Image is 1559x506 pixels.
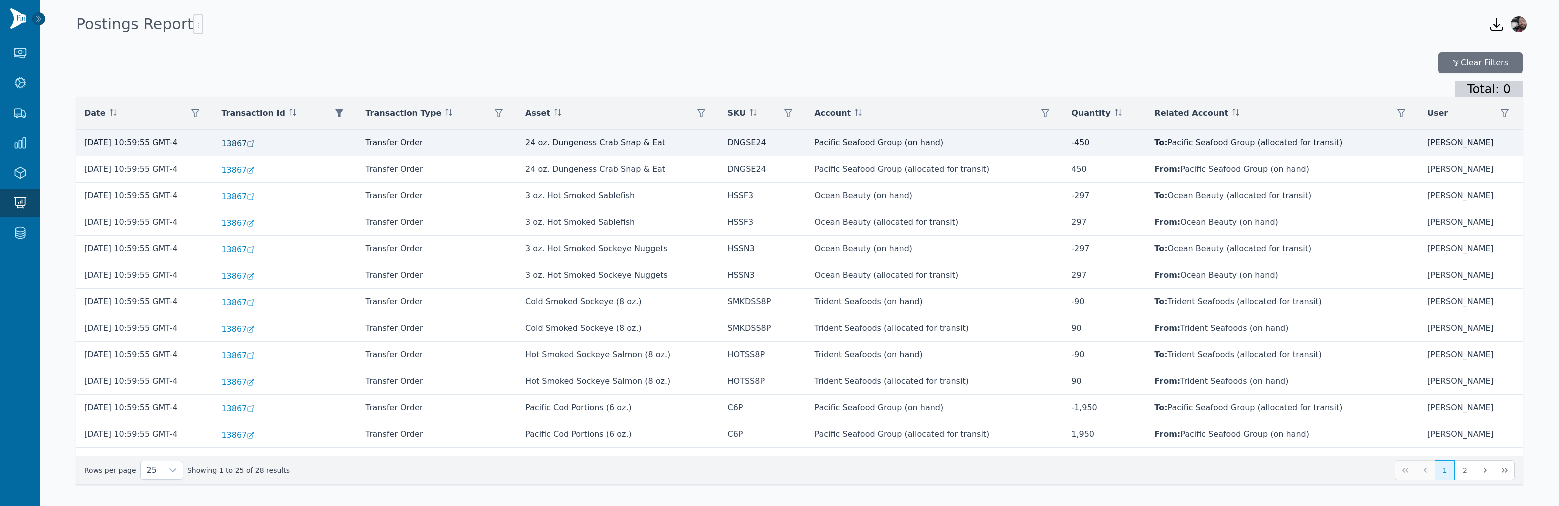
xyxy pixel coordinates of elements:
[1419,183,1523,209] td: [PERSON_NAME]
[1154,107,1228,119] span: Related Account
[719,262,806,289] td: HSSN3
[806,156,1063,183] td: Pacific Seafood Group (allocated for transit)
[1063,395,1146,421] td: -1,950
[1146,342,1419,368] td: Trident Seafoods (allocated for transit)
[221,217,349,229] a: 13867
[76,342,213,368] td: [DATE] 10:59:55 GMT-4
[1063,183,1146,209] td: -297
[1154,244,1167,253] span: To:
[10,8,26,29] img: Finventory
[517,209,719,236] td: 3 oz. Hot Smoked Sablefish
[806,421,1063,448] td: Pacific Seafood Group (allocated for transit)
[806,342,1063,368] td: Trident Seafoods (on hand)
[1146,130,1419,156] td: Pacific Seafood Group (allocated for transit)
[76,156,213,183] td: [DATE] 10:59:55 GMT-4
[517,448,719,474] td: [PERSON_NAME] (6 oz.)
[517,368,719,395] td: Hot Smoked Sockeye Salmon (8 oz.)
[76,14,203,34] h1: Postings Report
[1419,262,1523,289] td: [PERSON_NAME]
[76,368,213,395] td: [DATE] 10:59:55 GMT-4
[1419,289,1523,315] td: [PERSON_NAME]
[719,342,806,368] td: HOTSS8P
[1419,421,1523,448] td: [PERSON_NAME]
[719,315,806,342] td: SMKDSS8P
[719,421,806,448] td: C6P
[517,421,719,448] td: Pacific Cod Portions (6 oz.)
[221,270,247,282] span: 13867
[1154,191,1167,200] span: To:
[76,289,213,315] td: [DATE] 10:59:55 GMT-4
[806,315,1063,342] td: Trident Seafoods (allocated for transit)
[221,270,349,282] a: 13867
[1063,315,1146,342] td: 90
[719,156,806,183] td: DNGSE24
[221,164,247,176] span: 13867
[1146,156,1419,183] td: Pacific Seafood Group (on hand)
[1154,164,1180,174] span: From:
[806,368,1063,395] td: Trident Seafoods (allocated for transit)
[1146,262,1419,289] td: Ocean Beauty (on hand)
[357,368,517,395] td: Transfer Order
[84,107,106,119] span: Date
[357,156,517,183] td: Transfer Order
[1435,460,1455,480] button: Page 1
[221,376,247,388] span: 13867
[806,209,1063,236] td: Ocean Beauty (allocated for transit)
[1146,236,1419,262] td: Ocean Beauty (allocated for transit)
[1063,421,1146,448] td: 1,950
[1154,297,1167,306] span: To:
[1455,460,1475,480] button: Page 2
[221,403,349,415] a: 13867
[1146,368,1419,395] td: Trident Seafoods (on hand)
[1154,323,1180,333] span: From:
[221,138,247,150] span: 13867
[187,465,290,475] span: Showing 1 to 25 of 28 results
[221,403,247,415] span: 13867
[357,342,517,368] td: Transfer Order
[221,323,349,335] a: 13867
[1063,342,1146,368] td: -90
[719,448,806,474] td: POLCK6CP
[517,262,719,289] td: 3 oz. Hot Smoked Sockeye Nuggets
[76,209,213,236] td: [DATE] 10:59:55 GMT-4
[727,107,746,119] span: SKU
[1419,130,1523,156] td: [PERSON_NAME]
[517,156,719,183] td: 24 oz. Dungeness Crab Snap & Eat
[1154,403,1167,412] span: To:
[1419,368,1523,395] td: [PERSON_NAME]
[221,429,247,441] span: 13867
[1419,395,1523,421] td: [PERSON_NAME]
[1419,342,1523,368] td: [PERSON_NAME]
[719,130,806,156] td: DNGSE24
[1063,209,1146,236] td: 297
[221,429,349,441] a: 13867
[1063,130,1146,156] td: -450
[1438,52,1523,73] button: Clear Filters
[76,421,213,448] td: [DATE] 10:59:55 GMT-4
[357,421,517,448] td: Transfer Order
[1154,350,1167,359] span: To:
[806,448,1063,474] td: Trident Seafoods (on hand)
[1063,262,1146,289] td: 297
[357,395,517,421] td: Transfer Order
[1063,156,1146,183] td: 450
[806,183,1063,209] td: Ocean Beauty (on hand)
[806,289,1063,315] td: Trident Seafoods (on hand)
[221,244,247,256] span: 13867
[1063,236,1146,262] td: -297
[357,183,517,209] td: Transfer Order
[1419,315,1523,342] td: [PERSON_NAME]
[719,209,806,236] td: HSSF3
[517,395,719,421] td: Pacific Cod Portions (6 oz.)
[525,107,550,119] span: Asset
[1455,81,1523,97] div: Total: 0
[221,323,247,335] span: 13867
[357,448,517,474] td: Transfer Order
[1146,315,1419,342] td: Trident Seafoods (on hand)
[357,262,517,289] td: Transfer Order
[76,236,213,262] td: [DATE] 10:59:55 GMT-4
[357,130,517,156] td: Transfer Order
[1419,209,1523,236] td: [PERSON_NAME]
[1495,460,1515,480] button: Last Page
[221,350,349,362] a: 13867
